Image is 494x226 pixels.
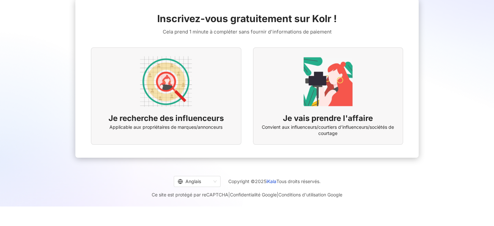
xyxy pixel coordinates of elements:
[276,179,321,184] font: Tous droits réservés.
[230,192,277,197] a: Confidentialité Google
[302,56,354,108] img: Option d'identité KOL
[283,113,373,123] font: Je vais prendre l'affaire
[262,124,394,136] font: Convient aux influenceurs/courtiers d'influenceurs/sociétés de courtage
[228,179,255,184] font: Copyright ©
[228,192,230,197] font: |
[109,124,222,130] font: Applicable aux propriétaires de marques/annonceurs
[108,113,224,123] font: Je recherche des influenceurs
[140,56,192,108] img: Option d'identité AD
[266,179,276,184] a: iKala
[157,13,337,24] font: Inscrivez-vous gratuitement sur Kolr !
[185,179,201,184] font: Anglais
[277,192,278,197] font: |
[278,192,342,197] a: Conditions d'utilisation Google
[255,179,266,184] font: 2025
[163,29,332,35] font: Cela prend 1 minute à compléter sans fournir d'informations de paiement
[152,192,228,197] font: Ce site est protégé par reCAPTCHA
